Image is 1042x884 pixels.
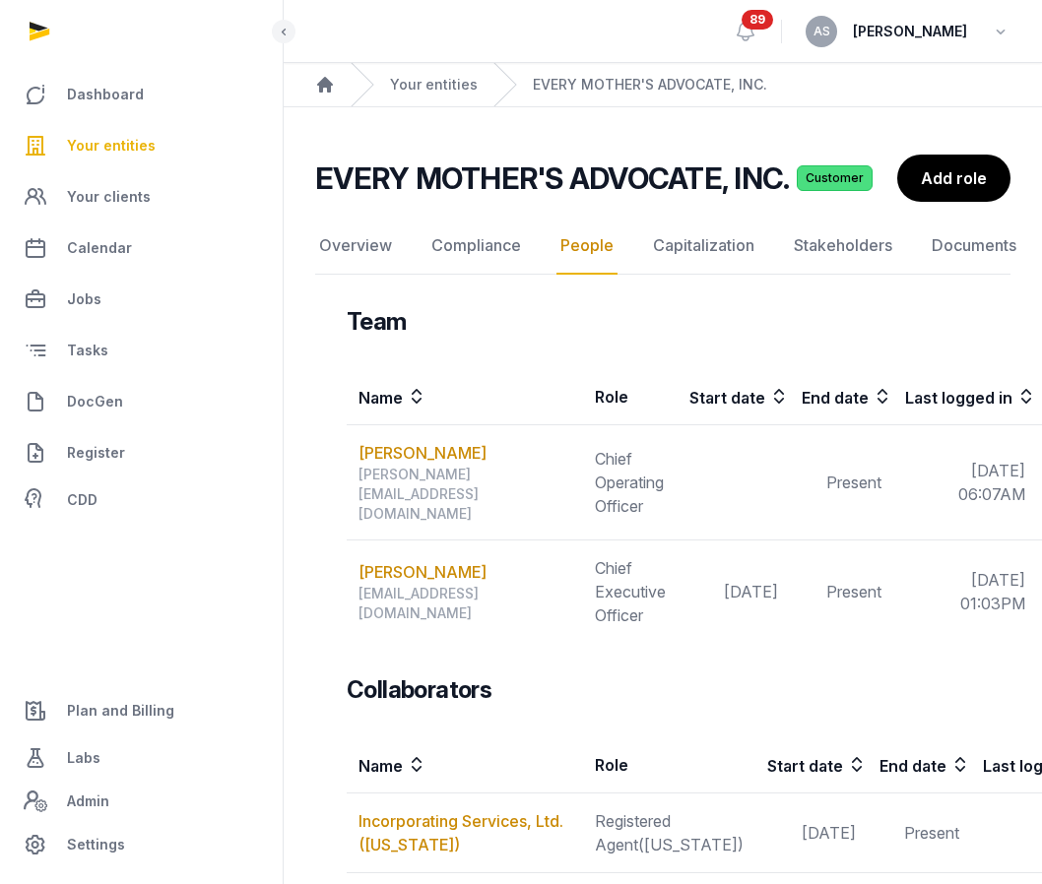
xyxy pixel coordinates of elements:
a: Compliance [427,218,525,275]
span: Calendar [67,236,132,260]
span: Your entities [67,134,156,158]
a: Labs [16,734,267,782]
span: Settings [67,833,125,856]
a: Dashboard [16,71,267,118]
th: Role [583,737,755,793]
span: Labs [67,746,100,770]
a: [PERSON_NAME] [358,441,487,465]
span: [PERSON_NAME] [853,20,967,43]
a: Add role [897,155,1010,202]
a: Documents [928,218,1020,275]
a: Overview [315,218,396,275]
nav: Tabs [315,218,1010,275]
h2: EVERY MOTHER'S ADVOCATE, INC. [315,160,789,196]
a: Plan and Billing [16,687,267,734]
span: [DATE] 01:03PM [960,570,1025,613]
a: Register [16,429,267,476]
span: CDD [67,488,98,512]
th: End date [868,737,971,793]
span: ([US_STATE]) [638,835,744,854]
span: AS [814,26,830,37]
span: Present [826,473,881,492]
div: [EMAIL_ADDRESS][DOMAIN_NAME] [358,584,582,623]
a: Incorporating Services, Ltd. ([US_STATE]) [358,811,563,854]
a: Your entities [390,75,478,95]
a: Your clients [16,173,267,221]
a: CDD [16,480,267,520]
td: [DATE] [678,540,790,644]
span: Jobs [67,287,101,311]
a: Jobs [16,276,267,323]
a: EVERY MOTHER'S ADVOCATE, INC. [533,75,767,95]
span: 89 [742,10,773,30]
a: DocGen [16,378,267,425]
a: Your entities [16,122,267,169]
div: [PERSON_NAME][EMAIL_ADDRESS][DOMAIN_NAME] [358,465,582,524]
span: Tasks [67,339,108,362]
a: Admin [16,782,267,821]
button: AS [806,16,837,47]
td: [DATE] [755,793,868,873]
a: Tasks [16,327,267,374]
a: Stakeholders [790,218,896,275]
td: Registered Agent [583,793,755,873]
span: Your clients [67,185,151,209]
a: [PERSON_NAME] [358,560,487,584]
th: Last logged in [893,369,1037,425]
span: DocGen [67,390,123,413]
th: Name [347,369,583,425]
span: Present [826,582,881,601]
td: Chief Operating Officer [583,425,678,540]
span: [DATE] 06:07AM [958,461,1025,504]
th: Start date [755,737,868,793]
th: End date [790,369,893,425]
th: Name [347,737,583,793]
span: Admin [67,789,109,813]
a: Calendar [16,224,267,272]
span: Register [67,441,125,465]
nav: Breadcrumb [284,63,1042,107]
span: Customer [797,165,873,191]
a: People [556,218,618,275]
th: Role [583,369,678,425]
th: Start date [678,369,790,425]
span: Plan and Billing [67,699,174,723]
h3: Team [347,306,407,338]
span: Dashboard [67,83,144,106]
a: Settings [16,821,267,868]
td: Chief Executive Officer [583,540,678,644]
span: Present [904,823,959,843]
h3: Collaborators [347,674,491,706]
a: Capitalization [649,218,758,275]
